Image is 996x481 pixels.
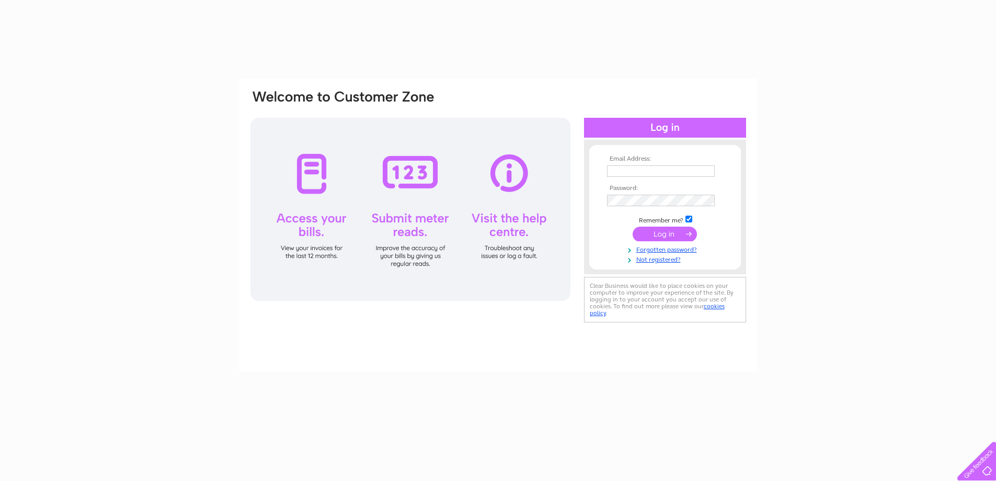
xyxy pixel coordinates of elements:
[604,185,726,192] th: Password:
[607,244,726,254] a: Forgotten password?
[590,303,725,317] a: cookies policy
[584,277,746,322] div: Clear Business would like to place cookies on your computer to improve your experience of the sit...
[604,155,726,163] th: Email Address:
[633,227,697,241] input: Submit
[604,214,726,225] td: Remember me?
[607,254,726,264] a: Not registered?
